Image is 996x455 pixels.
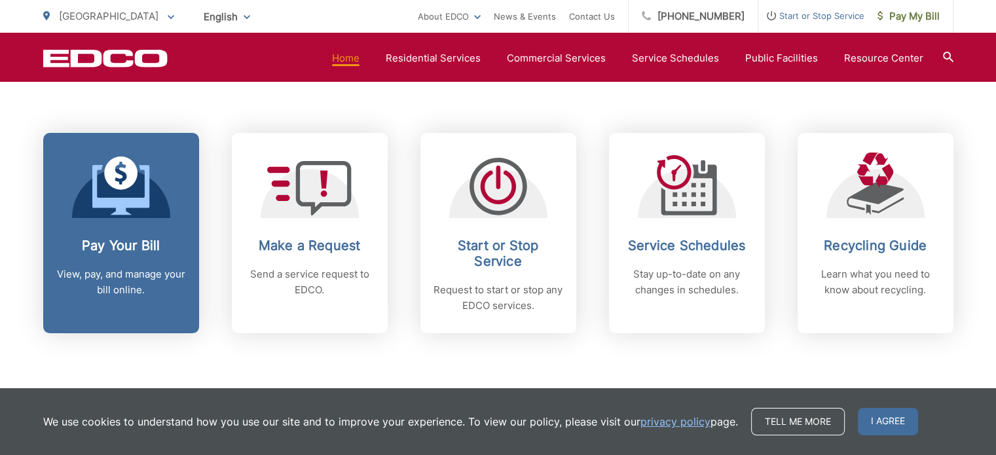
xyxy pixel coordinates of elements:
a: Public Facilities [745,50,818,66]
a: Service Schedules Stay up-to-date on any changes in schedules. [609,133,765,333]
a: Service Schedules [632,50,719,66]
a: News & Events [494,9,556,24]
p: Stay up-to-date on any changes in schedules. [622,266,752,298]
a: Resource Center [844,50,923,66]
a: EDCD logo. Return to the homepage. [43,49,168,67]
p: Send a service request to EDCO. [245,266,375,298]
a: Make a Request Send a service request to EDCO. [232,133,388,333]
a: Residential Services [386,50,481,66]
a: Home [332,50,360,66]
span: English [194,5,260,28]
h2: Make a Request [245,238,375,253]
a: Commercial Services [507,50,606,66]
h2: Service Schedules [622,238,752,253]
a: privacy policy [640,414,710,429]
a: Contact Us [569,9,615,24]
span: [GEOGRAPHIC_DATA] [59,10,158,22]
p: View, pay, and manage your bill online. [56,266,186,298]
p: Request to start or stop any EDCO services. [433,282,563,314]
h2: Pay Your Bill [56,238,186,253]
span: Pay My Bill [877,9,940,24]
h2: Start or Stop Service [433,238,563,269]
a: About EDCO [418,9,481,24]
p: We use cookies to understand how you use our site and to improve your experience. To view our pol... [43,414,738,429]
a: Pay Your Bill View, pay, and manage your bill online. [43,133,199,333]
